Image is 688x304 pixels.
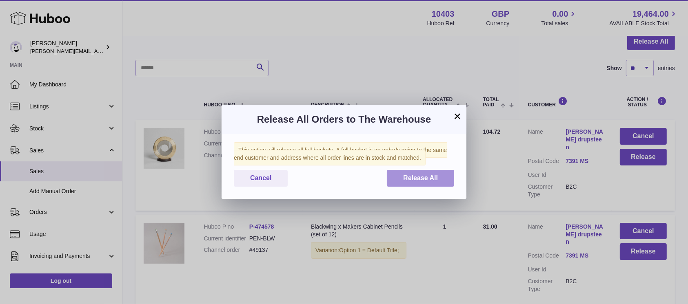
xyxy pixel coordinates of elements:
[234,170,288,187] button: Cancel
[250,174,271,181] span: Cancel
[387,170,454,187] button: Release All
[403,174,438,181] span: Release All
[234,113,454,126] h3: Release All Orders to The Warehouse
[453,111,462,121] button: ×
[234,142,447,165] span: This action will release all full baskets. A full basket is an order/s going to the same end cust...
